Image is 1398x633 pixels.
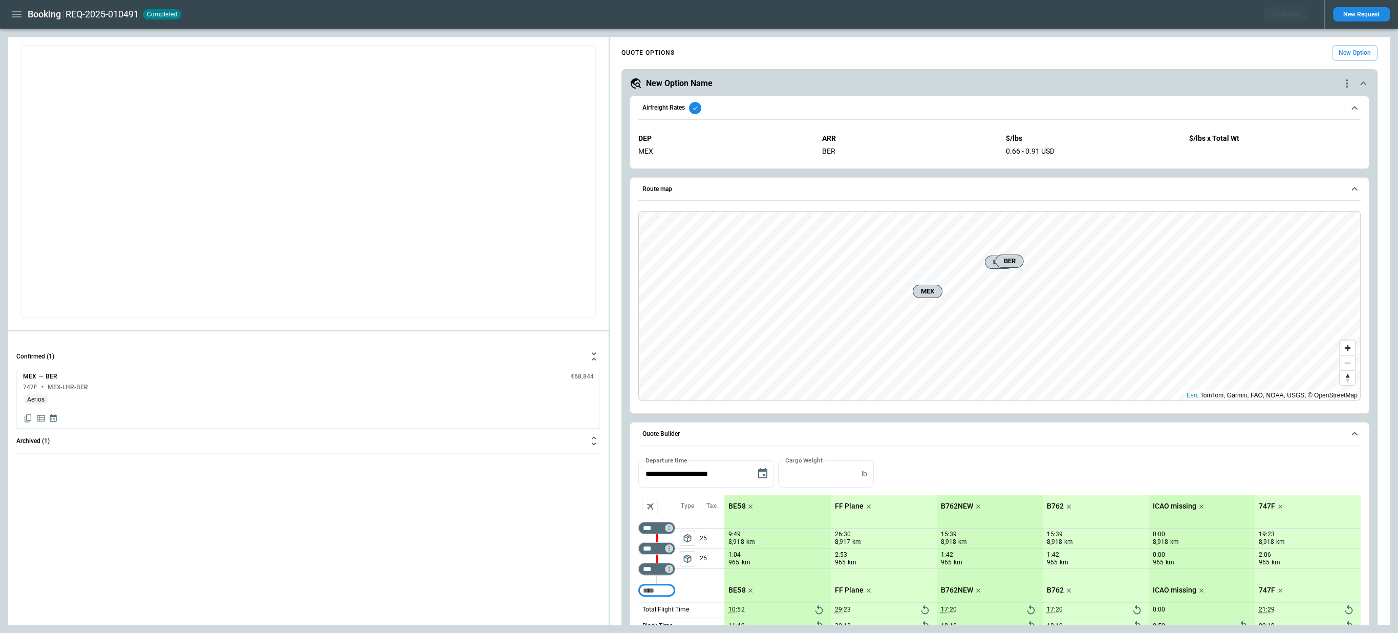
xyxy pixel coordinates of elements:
h4: QUOTE OPTIONS [621,51,675,55]
h6: Archived (1) [16,438,50,445]
span: Display detailed quote content [36,413,46,424]
p: 965 [835,558,846,567]
p: B762 [1047,586,1064,595]
p: 747F [1259,502,1275,511]
p: 965 [1047,558,1058,567]
p: 22:19 [1259,622,1275,630]
span: MEX [917,286,938,297]
h6: Route map [642,186,672,193]
div: Airfreight Rates [638,126,1360,164]
p: 8,918 [1259,538,1274,546]
p: 8,917 [835,538,850,546]
button: Reset [811,602,827,618]
p: km [1064,538,1073,546]
span: LHR [990,257,1009,267]
p: 21:29 [1259,606,1275,614]
h6: Airfreight Rates [642,104,685,111]
h6: Confirmed (1) [16,353,54,360]
p: Type [681,502,694,511]
p: 11:42 [728,622,744,630]
h6: MEX-LHR-BER [48,384,88,391]
button: Reset [1129,602,1145,618]
p: 0:00 [1153,531,1165,538]
p: 965 [1259,558,1270,567]
p: 18:10 [941,622,957,630]
button: Confirmed (1) [16,344,600,369]
span: BER [1000,256,1019,266]
button: Zoom out [1340,355,1355,370]
p: 30:13 [835,622,851,630]
p: 0:00 [1153,551,1165,559]
p: 18:10 [1047,622,1063,630]
button: Reset [1023,602,1039,618]
h2: REQ-2025-010491 [66,8,139,20]
button: Reset bearing to north [1340,370,1355,385]
p: 965 [728,558,739,567]
span: Aerios [23,396,49,404]
button: Route map [638,178,1360,201]
button: New Request [1333,7,1390,22]
p: 2:06 [1259,551,1271,559]
span: Type of sector [680,551,695,566]
p: 10:52 [728,606,744,614]
h6: MEX → BER [23,373,57,380]
button: Reset [1341,602,1357,618]
p: 965 [941,558,952,567]
div: Route map [638,211,1360,401]
button: Quote Builder [638,423,1360,446]
p: B762 [1047,502,1064,511]
p: $/lbs [1006,134,1177,143]
button: Archived (1) [16,429,600,453]
span: completed [145,11,179,18]
p: Taxi [706,502,718,511]
p: km [746,538,755,546]
canvas: Map [639,212,1361,400]
div: BER [822,147,994,156]
p: km [1276,538,1285,546]
p: BE58 [728,586,745,595]
p: 9:49 [728,531,741,538]
button: left aligned [680,531,695,546]
div: 0.66 - 0.91 USD [1006,147,1177,156]
button: Choose date, selected date is Mar 12, 2025 [752,463,773,484]
button: New Option [1332,45,1378,61]
button: New Option Namequote-option-actions [630,77,1369,90]
p: km [1170,538,1179,546]
div: Too short [638,542,675,555]
div: Too short [638,584,675,597]
p: km [848,558,856,567]
p: km [1272,558,1280,567]
p: 0:50 [1153,622,1165,630]
p: km [741,558,750,567]
div: quote-option-actions [1341,77,1353,90]
span: Display quote schedule [49,413,58,424]
p: $/lbs x Total Wt [1189,134,1361,143]
p: 1:04 [728,551,741,559]
h6: Quote Builder [642,431,680,437]
p: 15:39 [1047,531,1063,538]
span: package_2 [682,554,693,564]
span: Aircraft selection [642,499,658,514]
span: Copy quote content [23,413,33,424]
button: Airfreight Rates [638,96,1360,120]
p: lb [861,470,867,478]
p: ICAO missing [1153,502,1196,511]
h1: Booking [28,8,61,20]
p: km [958,538,967,546]
p: FF Plane [835,586,864,595]
p: 17:20 [1047,606,1063,614]
div: MEX [638,147,810,156]
p: 26:30 [835,531,851,538]
p: km [1166,558,1174,567]
p: 8,918 [1047,538,1062,546]
p: 2:53 [835,551,847,559]
p: Block Time [642,622,673,630]
p: DEP [638,134,810,143]
p: 25 [700,529,724,548]
span: package_2 [682,533,693,543]
p: km [1060,558,1068,567]
p: 1:42 [941,551,953,559]
div: Too short [638,563,675,575]
p: 19:23 [1259,531,1275,538]
span: Type of sector [680,531,695,546]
